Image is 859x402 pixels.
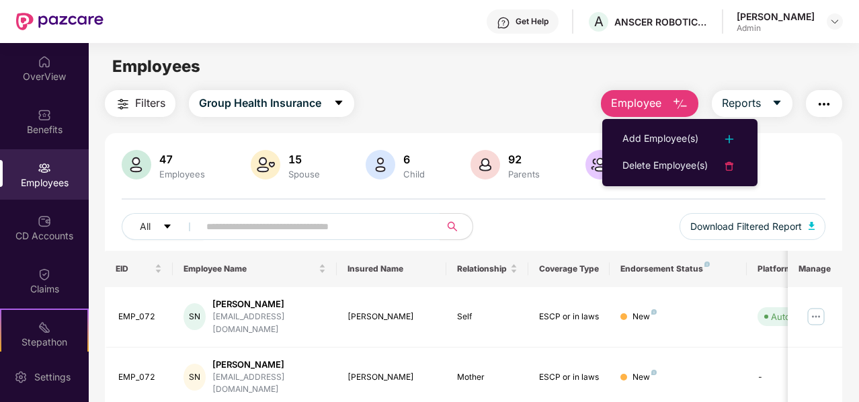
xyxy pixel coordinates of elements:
[135,95,165,112] span: Filters
[38,214,51,228] img: svg+xml;base64,PHN2ZyBpZD0iQ0RfQWNjb3VudHMiIGRhdGEtbmFtZT0iQ0QgQWNjb3VudHMiIHhtbG5zPSJodHRwOi8vd3...
[173,251,337,287] th: Employee Name
[758,264,831,274] div: Platform Status
[585,150,615,179] img: svg+xml;base64,PHN2ZyB4bWxucz0iaHR0cDovL3d3dy53My5vcmcvMjAwMC9zdmciIHhtbG5zOnhsaW5rPSJodHRwOi8vd3...
[632,371,657,384] div: New
[457,264,507,274] span: Relationship
[122,213,204,240] button: Allcaret-down
[721,158,737,174] img: svg+xml;base64,PHN2ZyB4bWxucz0iaHR0cDovL3d3dy53My5vcmcvMjAwMC9zdmciIHdpZHRoPSIyNCIgaGVpZ2h0PSIyNC...
[183,303,206,330] div: SN
[539,371,600,384] div: ESCP or in laws
[672,96,688,112] img: svg+xml;base64,PHN2ZyB4bWxucz0iaHR0cDovL3d3dy53My5vcmcvMjAwMC9zdmciIHhtbG5zOnhsaW5rPSJodHRwOi8vd3...
[614,15,708,28] div: ANSCER ROBOTICS PRIVATE LIMITED
[401,153,427,166] div: 6
[189,90,354,117] button: Group Health Insurancecaret-down
[704,262,710,267] img: svg+xml;base64,PHN2ZyB4bWxucz0iaHR0cDovL3d3dy53My5vcmcvMjAwMC9zdmciIHdpZHRoPSI4IiBoZWlnaHQ9IjgiIH...
[212,311,326,336] div: [EMAIL_ADDRESS][DOMAIN_NAME]
[737,10,815,23] div: [PERSON_NAME]
[38,268,51,281] img: svg+xml;base64,PHN2ZyBpZD0iQ2xhaW0iIHhtbG5zPSJodHRwOi8vd3d3LnczLm9yZy8yMDAwL3N2ZyIgd2lkdGg9IjIwIi...
[347,371,436,384] div: [PERSON_NAME]
[622,158,708,174] div: Delete Employee(s)
[771,310,825,323] div: Auto Verified
[722,95,761,112] span: Reports
[251,150,280,179] img: svg+xml;base64,PHN2ZyB4bWxucz0iaHR0cDovL3d3dy53My5vcmcvMjAwMC9zdmciIHhtbG5zOnhsaW5rPSJodHRwOi8vd3...
[539,311,600,323] div: ESCP or in laws
[457,371,518,384] div: Mother
[721,131,737,147] img: svg+xml;base64,PHN2ZyB4bWxucz0iaHR0cDovL3d3dy53My5vcmcvMjAwMC9zdmciIHdpZHRoPSIyNCIgaGVpZ2h0PSIyNC...
[809,222,815,230] img: svg+xml;base64,PHN2ZyB4bWxucz0iaHR0cDovL3d3dy53My5vcmcvMjAwMC9zdmciIHhtbG5zOnhsaW5rPSJodHRwOi8vd3...
[38,321,51,334] img: svg+xml;base64,PHN2ZyB4bWxucz0iaHR0cDovL3d3dy53My5vcmcvMjAwMC9zdmciIHdpZHRoPSIyMSIgaGVpZ2h0PSIyMC...
[505,153,542,166] div: 92
[680,213,826,240] button: Download Filtered Report
[471,150,500,179] img: svg+xml;base64,PHN2ZyB4bWxucz0iaHR0cDovL3d3dy53My5vcmcvMjAwMC9zdmciIHhtbG5zOnhsaW5rPSJodHRwOi8vd3...
[1,335,87,349] div: Stepathon
[183,364,206,391] div: SN
[183,264,316,274] span: Employee Name
[712,90,792,117] button: Reportscaret-down
[497,16,510,30] img: svg+xml;base64,PHN2ZyBpZD0iSGVscC0zMngzMiIgeG1sbnM9Imh0dHA6Ly93d3cudzMub3JnLzIwMDAvc3ZnIiB3aWR0aD...
[14,370,28,384] img: svg+xml;base64,PHN2ZyBpZD0iU2V0dGluZy0yMHgyMCIgeG1sbnM9Imh0dHA6Ly93d3cudzMub3JnLzIwMDAvc3ZnIiB3aW...
[16,13,104,30] img: New Pazcare Logo
[112,56,200,76] span: Employees
[401,169,427,179] div: Child
[212,298,326,311] div: [PERSON_NAME]
[622,131,698,147] div: Add Employee(s)
[366,150,395,179] img: svg+xml;base64,PHN2ZyB4bWxucz0iaHR0cDovL3d3dy53My5vcmcvMjAwMC9zdmciIHhtbG5zOnhsaW5rPSJodHRwOi8vd3...
[157,169,208,179] div: Employees
[118,311,163,323] div: EMP_072
[38,108,51,122] img: svg+xml;base64,PHN2ZyBpZD0iQmVuZWZpdHMiIHhtbG5zPSJodHRwOi8vd3d3LnczLm9yZy8yMDAwL3N2ZyIgd2lkdGg9Ij...
[286,153,323,166] div: 15
[163,222,172,233] span: caret-down
[594,13,604,30] span: A
[333,97,344,110] span: caret-down
[440,221,466,232] span: search
[118,371,163,384] div: EMP_072
[651,370,657,375] img: svg+xml;base64,PHN2ZyB4bWxucz0iaHR0cDovL3d3dy53My5vcmcvMjAwMC9zdmciIHdpZHRoPSI4IiBoZWlnaHQ9IjgiIH...
[620,264,735,274] div: Endorsement Status
[505,169,542,179] div: Parents
[105,251,173,287] th: EID
[38,55,51,69] img: svg+xml;base64,PHN2ZyBpZD0iSG9tZSIgeG1sbnM9Imh0dHA6Ly93d3cudzMub3JnLzIwMDAvc3ZnIiB3aWR0aD0iMjAiIG...
[105,90,175,117] button: Filters
[651,309,657,315] img: svg+xml;base64,PHN2ZyB4bWxucz0iaHR0cDovL3d3dy53My5vcmcvMjAwMC9zdmciIHdpZHRoPSI4IiBoZWlnaHQ9IjgiIH...
[457,311,518,323] div: Self
[829,16,840,27] img: svg+xml;base64,PHN2ZyBpZD0iRHJvcGRvd24tMzJ4MzIiIHhtbG5zPSJodHRwOi8vd3d3LnczLm9yZy8yMDAwL3N2ZyIgd2...
[116,264,153,274] span: EID
[690,219,802,234] span: Download Filtered Report
[347,311,436,323] div: [PERSON_NAME]
[446,251,528,287] th: Relationship
[601,90,698,117] button: Employee
[737,23,815,34] div: Admin
[115,96,131,112] img: svg+xml;base64,PHN2ZyB4bWxucz0iaHR0cDovL3d3dy53My5vcmcvMjAwMC9zdmciIHdpZHRoPSIyNCIgaGVpZ2h0PSIyNC...
[157,153,208,166] div: 47
[337,251,446,287] th: Insured Name
[286,169,323,179] div: Spouse
[212,358,326,371] div: [PERSON_NAME]
[528,251,610,287] th: Coverage Type
[611,95,661,112] span: Employee
[38,161,51,175] img: svg+xml;base64,PHN2ZyBpZD0iRW1wbG95ZWVzIiB4bWxucz0iaHR0cDovL3d3dy53My5vcmcvMjAwMC9zdmciIHdpZHRoPS...
[805,306,827,327] img: manageButton
[140,219,151,234] span: All
[788,251,842,287] th: Manage
[772,97,782,110] span: caret-down
[816,96,832,112] img: svg+xml;base64,PHN2ZyB4bWxucz0iaHR0cDovL3d3dy53My5vcmcvMjAwMC9zdmciIHdpZHRoPSIyNCIgaGVpZ2h0PSIyNC...
[199,95,321,112] span: Group Health Insurance
[632,311,657,323] div: New
[516,16,548,27] div: Get Help
[440,213,473,240] button: search
[212,371,326,397] div: [EMAIL_ADDRESS][DOMAIN_NAME]
[122,150,151,179] img: svg+xml;base64,PHN2ZyB4bWxucz0iaHR0cDovL3d3dy53My5vcmcvMjAwMC9zdmciIHhtbG5zOnhsaW5rPSJodHRwOi8vd3...
[30,370,75,384] div: Settings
